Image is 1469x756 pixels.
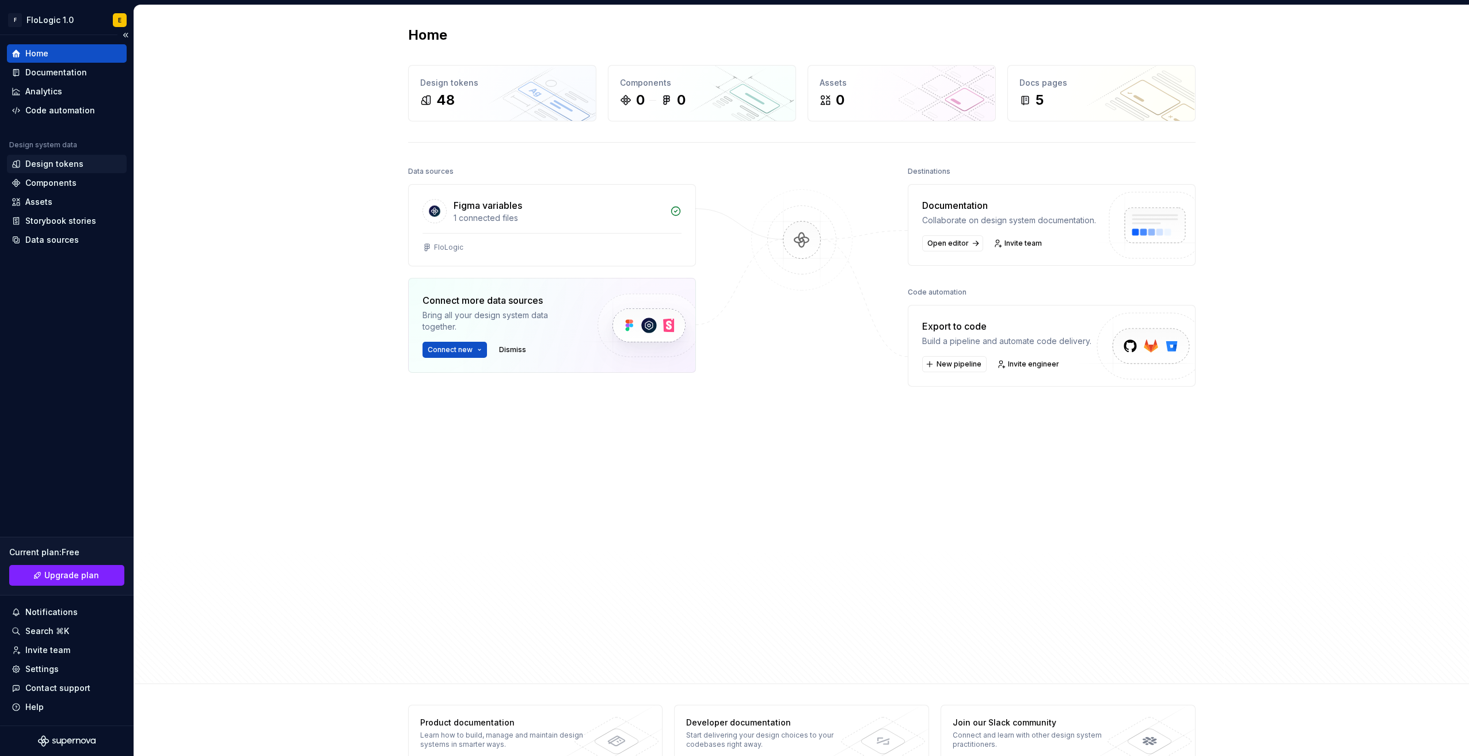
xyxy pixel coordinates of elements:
a: Upgrade plan [9,565,124,586]
div: Design system data [9,140,77,150]
a: Design tokens [7,155,127,173]
a: Components [7,174,127,192]
div: FloLogic [434,243,463,252]
div: Documentation [922,198,1096,212]
a: Assets [7,193,127,211]
a: Invite engineer [994,356,1064,372]
button: FFloLogic 1.0E [2,7,131,32]
h2: Home [408,26,447,44]
a: Home [7,44,127,63]
div: Connect and learn with other design system practitioners. [953,731,1120,749]
div: 0 [636,91,645,109]
div: Components [25,177,77,189]
span: Upgrade plan [44,570,99,581]
a: Code automation [7,101,127,120]
a: Docs pages5 [1007,65,1196,121]
svg: Supernova Logo [38,735,96,747]
a: Documentation [7,63,127,82]
span: New pipeline [937,360,981,369]
div: Search ⌘K [25,625,69,637]
div: Assets [25,196,52,208]
div: Analytics [25,86,62,97]
a: Settings [7,660,127,678]
button: Connect new [423,342,487,358]
div: Home [25,48,48,59]
a: Figma variables1 connected filesFloLogic [408,184,696,266]
a: Storybook stories [7,212,127,230]
div: 5 [1036,91,1044,109]
a: Assets0 [808,65,996,121]
div: Data sources [25,234,79,246]
a: Analytics [7,82,127,101]
div: E [118,16,121,25]
div: 0 [677,91,686,109]
div: Components [620,77,784,89]
div: Assets [820,77,984,89]
button: Collapse sidebar [117,27,134,43]
div: Product documentation [420,717,588,728]
div: Contact support [25,682,90,694]
div: F [8,13,22,27]
div: Join our Slack community [953,717,1120,728]
div: Design tokens [25,158,83,170]
div: Data sources [408,163,454,180]
button: Help [7,698,127,716]
div: Developer documentation [686,717,854,728]
div: Figma variables [454,198,522,212]
div: Destinations [908,163,950,180]
div: 1 connected files [454,212,663,224]
a: Data sources [7,231,127,249]
span: Connect new [428,345,473,354]
div: Current plan : Free [9,547,124,558]
div: Storybook stories [25,215,96,227]
div: Collaborate on design system documentation. [922,215,1096,226]
div: Design tokens [420,77,584,89]
button: New pipeline [922,356,987,372]
div: Bring all your design system data together. [423,310,578,333]
div: FloLogic 1.0 [26,14,74,26]
div: Docs pages [1019,77,1183,89]
span: Invite engineer [1008,360,1059,369]
span: Open editor [927,239,969,248]
div: Start delivering your design choices to your codebases right away. [686,731,854,749]
button: Contact support [7,679,127,697]
a: Components00 [608,65,796,121]
div: Build a pipeline and automate code delivery. [922,335,1091,347]
div: 0 [836,91,844,109]
a: Invite team [7,641,127,659]
button: Notifications [7,603,127,621]
a: Open editor [922,235,983,251]
div: Code automation [908,284,966,300]
div: Settings [25,663,59,675]
div: Documentation [25,67,87,78]
button: Search ⌘K [7,622,127,640]
div: Connect more data sources [423,293,578,307]
div: Invite team [25,644,70,656]
button: Dismiss [494,342,531,358]
span: Invite team [1004,239,1042,248]
div: Code automation [25,105,95,116]
span: Dismiss [499,345,526,354]
div: 48 [436,91,455,109]
a: Invite team [990,235,1047,251]
div: Learn how to build, manage and maintain design systems in smarter ways. [420,731,588,749]
div: Help [25,701,44,713]
div: Export to code [922,319,1091,333]
a: Design tokens48 [408,65,596,121]
div: Notifications [25,606,78,618]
